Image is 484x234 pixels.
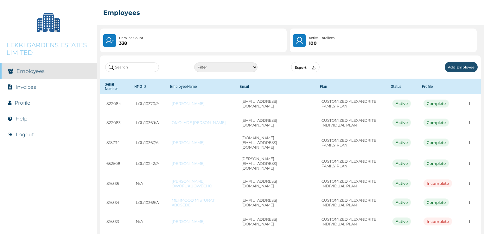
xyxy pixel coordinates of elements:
th: Serial Number [100,79,130,94]
a: OMOLADE [PERSON_NAME] [172,120,229,125]
div: Active [392,159,411,167]
td: LGL/10242/A [130,153,165,174]
th: Status [386,79,417,94]
th: HMO ID [130,79,165,94]
input: Search [105,62,159,72]
p: LEKKI GARDENS ESTATES LIMITED [6,41,91,56]
td: 816534 [100,193,130,212]
a: [PERSON_NAME] [172,219,229,224]
img: Company [33,6,64,38]
a: [PERSON_NAME] [172,161,229,166]
button: Logout [16,132,34,138]
button: more [465,99,474,108]
button: more [465,118,474,127]
button: more [465,138,474,147]
button: more [465,159,474,168]
a: [PERSON_NAME] OWOFUKUOWECHO [172,179,229,188]
th: Employee Name [165,79,235,94]
div: Active [392,179,411,187]
div: Complete [423,159,449,167]
td: LGL/10366/A [130,193,165,212]
div: Complete [423,198,449,206]
a: Help [16,116,28,122]
td: CUSTOMIZED ALEXANDRITE FAMILY PLAN [315,153,386,174]
div: Complete [423,119,449,127]
td: [EMAIL_ADDRESS][DOMAIN_NAME] [235,212,315,231]
div: Active [392,198,411,206]
div: Incomplete [423,179,452,187]
div: Complete [423,100,449,107]
img: UserPlus.219544f25cf47e120833d8d8fc4c9831.svg [105,36,114,45]
td: CUSTOMIZED ALEXANDRITE FAMILY PLAN [315,94,386,113]
td: N/A [130,212,165,231]
td: [EMAIL_ADDRESS][DOMAIN_NAME] [235,193,315,212]
img: RelianceHMO's Logo [6,218,91,228]
td: LGL/10367/A [130,132,165,153]
p: 100 [309,41,334,46]
td: 652608 [100,153,130,174]
td: 822084 [100,94,130,113]
td: CUSTOMIZED ALEXANDRITE INDIVIDUAL PLAN [315,212,386,231]
td: [EMAIL_ADDRESS][DOMAIN_NAME] [235,94,315,113]
td: 818734 [100,132,130,153]
td: CUSTOMIZED ALEXANDRITE INDIVIDUAL PLAN [315,193,386,212]
td: [PERSON_NAME][EMAIL_ADDRESS][DOMAIN_NAME] [235,153,315,174]
button: Export [291,62,320,72]
button: more [465,198,474,207]
th: Profile [417,79,458,94]
p: 338 [119,41,143,46]
a: MEHMOOD MISTURAT ABOSEDE [172,198,229,207]
td: 816535 [100,174,130,193]
p: Active Enrollees [309,36,334,41]
a: Invoices [16,84,36,90]
img: User.4b94733241a7e19f64acd675af8f0752.svg [295,36,304,45]
td: 816533 [100,212,130,231]
td: CUSTOMIZED ALEXANDRITE FAMILY PLAN [315,132,386,153]
button: Add Employee [445,62,478,72]
td: CUSTOMIZED ALEXANDRITE INDIVIDUAL PLAN [315,174,386,193]
div: Incomplete [423,218,452,225]
td: 822083 [100,113,130,132]
div: Active [392,218,411,225]
td: CUSTOMIZED ALEXANDRITE INDIVIDUAL PLAN [315,113,386,132]
td: LGL/10370/A [130,94,165,113]
div: Active [392,100,411,107]
div: Active [392,139,411,146]
th: Plan [315,79,386,94]
a: [PERSON_NAME] [172,101,229,106]
h2: Employees [103,9,140,16]
td: [EMAIL_ADDRESS][DOMAIN_NAME] [235,174,315,193]
div: Active [392,119,411,127]
button: more [465,179,474,188]
a: Profile [15,100,30,106]
td: [EMAIL_ADDRESS][DOMAIN_NAME] [235,113,315,132]
td: N/A [130,174,165,193]
button: more [465,217,474,226]
td: LGL/10369/A [130,113,165,132]
a: [PERSON_NAME] [172,140,229,145]
a: Employees [16,68,45,74]
td: [DOMAIN_NAME][EMAIL_ADDRESS][DOMAIN_NAME] [235,132,315,153]
th: Email [235,79,315,94]
div: Complete [423,139,449,146]
p: Enrollee Count [119,36,143,41]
